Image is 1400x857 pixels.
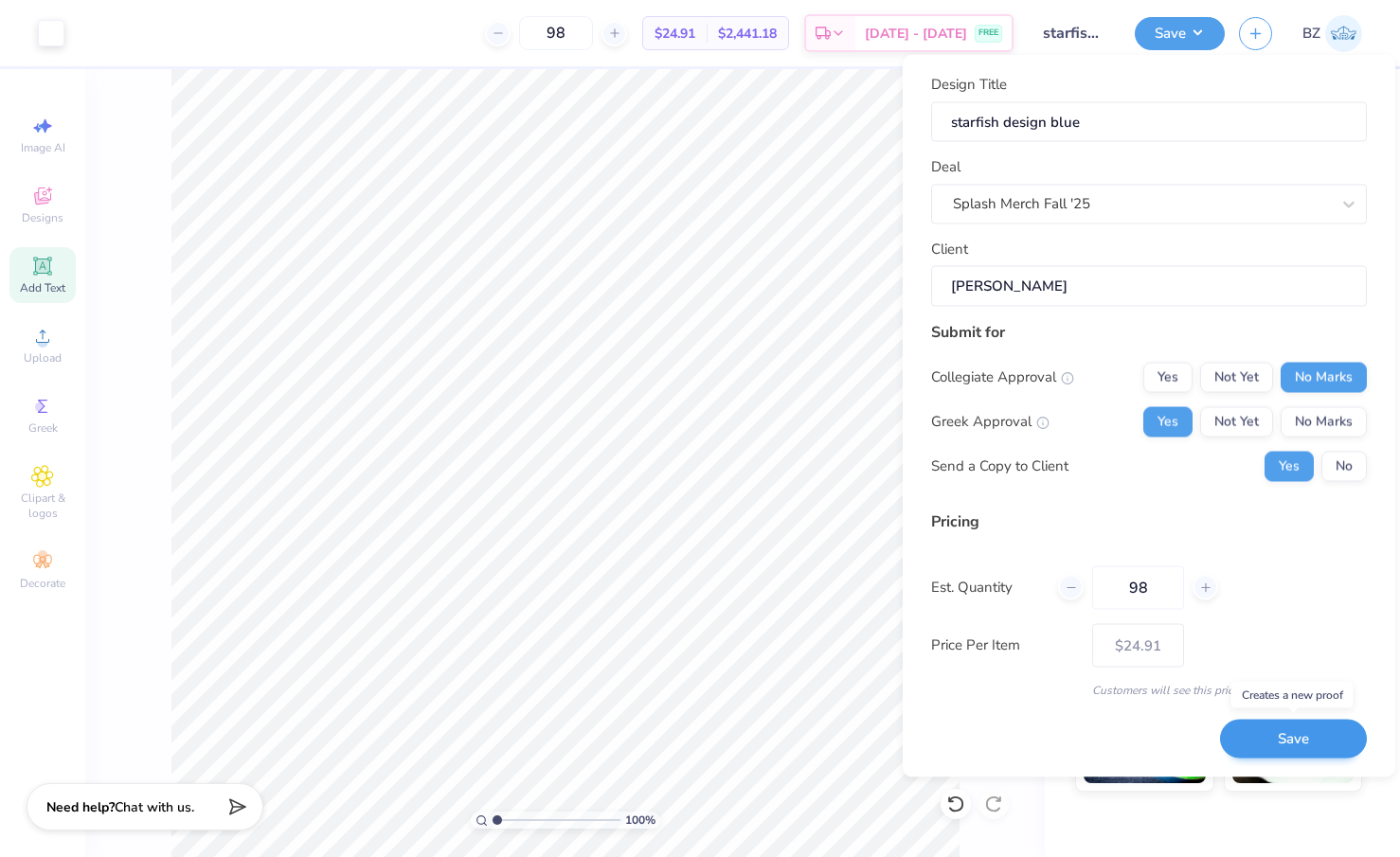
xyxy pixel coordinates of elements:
[1143,362,1193,392] button: Yes
[931,681,1367,698] div: Customers will see this price on HQ.
[24,350,62,366] span: Upload
[931,634,1078,656] label: Price Per Item
[1200,406,1273,437] button: Not Yet
[1302,23,1320,45] span: BZ
[28,420,58,436] span: Greek
[20,280,65,295] span: Add Text
[931,320,1367,343] div: Submit for
[625,812,655,829] span: 100 %
[115,798,194,816] span: Chat with us.
[1325,15,1362,52] img: Bella Zollo
[1321,451,1367,481] button: No
[1200,362,1273,392] button: Not Yet
[931,74,1007,96] label: Design Title
[931,411,1050,433] div: Greek Approval
[21,140,65,155] span: Image AI
[655,24,695,44] span: $24.91
[978,27,998,40] span: FREE
[1281,406,1367,437] button: No Marks
[1028,14,1121,52] input: Untitled Design
[1265,451,1314,481] button: Yes
[519,16,593,50] input: – –
[931,238,968,259] label: Client
[1302,15,1362,52] a: BZ
[865,24,967,44] span: [DATE] - [DATE]
[46,798,115,816] strong: Need help?
[20,576,65,591] span: Decorate
[9,491,76,521] span: Clipart & logos
[1281,362,1367,392] button: No Marks
[1135,17,1225,50] button: Save
[22,210,63,225] span: Designs
[1231,682,1354,708] div: Creates a new proof
[931,266,1367,307] input: e.g. Ethan Linker
[931,366,1074,388] div: Collegiate Approval
[931,509,1367,532] div: Pricing
[931,455,1068,477] div: Send a Copy to Client
[1220,720,1367,759] button: Save
[718,24,777,44] span: $2,441.18
[931,577,1044,598] label: Est. Quantity
[1143,406,1193,437] button: Yes
[1092,565,1184,609] input: – –
[931,156,960,178] label: Deal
